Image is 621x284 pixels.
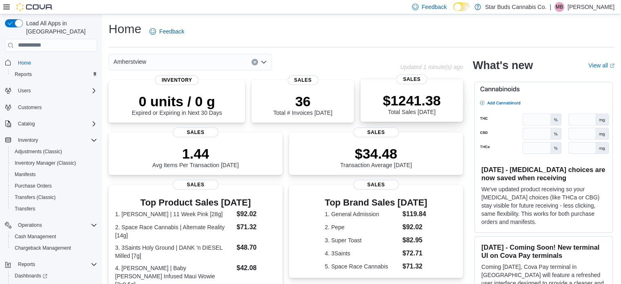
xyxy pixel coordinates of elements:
[15,220,97,230] span: Operations
[325,198,427,208] h3: Top Brand Sales [DATE]
[15,58,97,68] span: Home
[15,233,56,240] span: Cash Management
[11,192,97,202] span: Transfers (Classic)
[2,259,100,270] button: Reports
[403,209,427,219] dd: $119.84
[403,235,427,245] dd: $82.95
[11,243,97,253] span: Chargeback Management
[353,180,399,190] span: Sales
[15,259,38,269] button: Reports
[453,2,470,11] input: Dark Mode
[11,243,74,253] a: Chargeback Management
[403,248,427,258] dd: $72.71
[11,147,97,157] span: Adjustments (Classic)
[15,71,32,78] span: Reports
[340,145,412,168] div: Transaction Average [DATE]
[325,223,399,231] dt: 2. Pepe
[15,160,76,166] span: Inventory Manager (Classic)
[15,135,41,145] button: Inventory
[15,148,62,155] span: Adjustments (Classic)
[383,92,441,109] p: $1241.38
[236,209,276,219] dd: $92.02
[11,192,59,202] a: Transfers (Classic)
[15,135,97,145] span: Inventory
[109,21,141,37] h1: Home
[11,147,65,157] a: Adjustments (Classic)
[11,232,59,242] a: Cash Management
[11,170,39,179] a: Manifests
[236,243,276,253] dd: $48.70
[403,222,427,232] dd: $92.02
[353,127,399,137] span: Sales
[11,69,97,79] span: Reports
[325,236,399,244] dt: 3. Super Toast
[400,64,463,70] p: Updated 1 minute(s) ago
[159,27,184,36] span: Feedback
[16,3,53,11] img: Cova
[8,180,100,192] button: Purchase Orders
[2,57,100,69] button: Home
[8,270,100,282] a: Dashboards
[15,259,97,269] span: Reports
[11,271,51,281] a: Dashboards
[152,145,239,162] p: 1.44
[473,59,533,72] h2: What's new
[11,170,97,179] span: Manifests
[383,92,441,115] div: Total Sales [DATE]
[2,85,100,96] button: Users
[325,262,399,271] dt: 5. Space Race Cannabis
[422,3,447,11] span: Feedback
[11,69,35,79] a: Reports
[273,93,332,116] div: Total # Invoices [DATE]
[252,59,258,65] button: Clear input
[325,210,399,218] dt: 1. General Admission
[114,57,146,67] span: Amherstview
[18,104,42,111] span: Customers
[8,192,100,203] button: Transfers (Classic)
[18,137,38,143] span: Inventory
[8,242,100,254] button: Chargeback Management
[588,62,614,69] a: View allExternal link
[2,219,100,231] button: Operations
[8,157,100,169] button: Inventory Manager (Classic)
[15,119,38,129] button: Catalog
[15,103,45,112] a: Customers
[15,102,97,112] span: Customers
[15,58,34,68] a: Home
[155,75,199,85] span: Inventory
[287,75,318,85] span: Sales
[568,2,614,12] p: [PERSON_NAME]
[11,158,97,168] span: Inventory Manager (Classic)
[15,119,97,129] span: Catalog
[403,262,427,271] dd: $71.32
[481,165,606,182] h3: [DATE] - [MEDICAL_DATA] choices are now saved when receiving
[8,69,100,80] button: Reports
[152,145,239,168] div: Avg Items Per Transaction [DATE]
[481,243,606,259] h3: [DATE] - Coming Soon! New terminal UI on Cova Pay terminals
[15,86,34,96] button: Users
[2,118,100,130] button: Catalog
[15,245,71,251] span: Chargeback Management
[11,204,38,214] a: Transfers
[15,183,52,189] span: Purchase Orders
[15,273,47,279] span: Dashboards
[15,86,97,96] span: Users
[260,59,267,65] button: Open list of options
[146,23,187,40] a: Feedback
[8,203,100,215] button: Transfers
[8,169,100,180] button: Manifests
[11,181,55,191] a: Purchase Orders
[550,2,551,12] p: |
[115,223,233,239] dt: 2. Space Race Cannabis | Alternate Reality [14g]
[18,261,35,268] span: Reports
[23,19,97,36] span: Load All Apps in [GEOGRAPHIC_DATA]
[115,210,233,218] dt: 1. [PERSON_NAME] | 11 Week Pink [28g]
[173,180,218,190] span: Sales
[11,158,79,168] a: Inventory Manager (Classic)
[11,271,97,281] span: Dashboards
[15,220,45,230] button: Operations
[554,2,564,12] div: Michael Bencic
[325,249,399,257] dt: 4. 3Saints
[396,74,427,84] span: Sales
